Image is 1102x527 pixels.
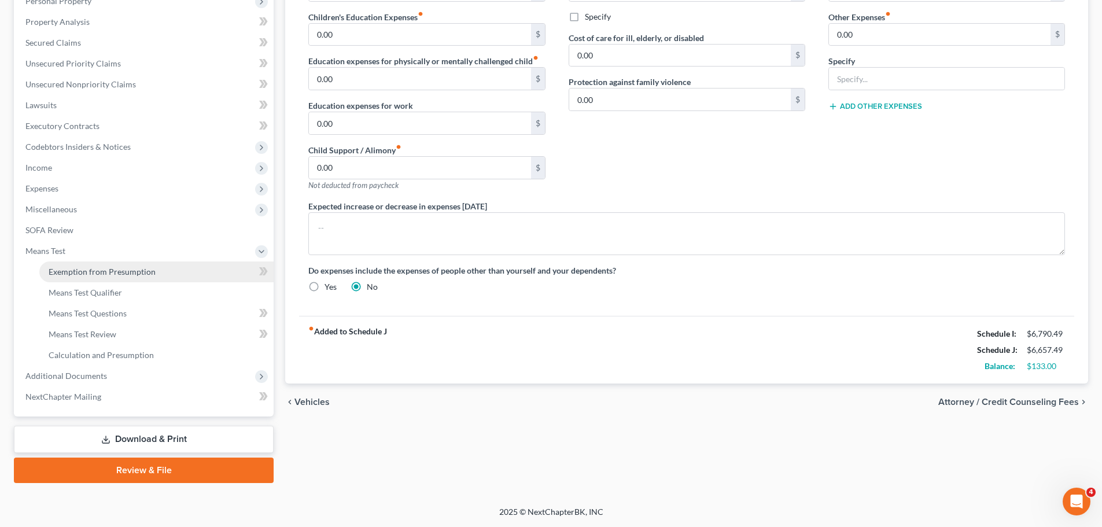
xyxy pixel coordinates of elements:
span: Secured Claims [25,38,81,47]
div: $133.00 [1027,360,1065,372]
span: Calculation and Presumption [49,350,154,360]
span: Means Test [25,246,65,256]
iframe: Intercom live chat [1063,488,1090,515]
div: $6,657.49 [1027,344,1065,356]
button: Add Other Expenses [828,102,922,111]
div: $ [1051,24,1064,46]
input: -- [309,157,530,179]
span: SOFA Review [25,225,73,235]
button: Attorney / Credit Counseling Fees chevron_right [938,397,1088,407]
a: Means Test Qualifier [39,282,274,303]
a: NextChapter Mailing [16,386,274,407]
i: chevron_left [285,397,294,407]
a: Property Analysis [16,12,274,32]
span: Income [25,163,52,172]
label: No [367,281,378,293]
i: fiber_manual_record [308,326,314,331]
span: Means Test Qualifier [49,288,122,297]
span: Unsecured Nonpriority Claims [25,79,136,89]
div: $ [791,89,805,110]
i: fiber_manual_record [885,11,891,17]
label: Education expenses for work [308,99,413,112]
span: Exemption from Presumption [49,267,156,277]
a: Unsecured Priority Claims [16,53,274,74]
label: Education expenses for physically or mentally challenged child [308,55,539,67]
label: Children's Education Expenses [308,11,423,23]
div: $6,790.49 [1027,328,1065,340]
i: fiber_manual_record [418,11,423,17]
div: $ [531,157,545,179]
span: Expenses [25,183,58,193]
span: Miscellaneous [25,204,77,214]
span: Property Analysis [25,17,90,27]
input: -- [309,68,530,90]
label: Child Support / Alimony [308,144,401,156]
label: Yes [325,281,337,293]
a: Executory Contracts [16,116,274,137]
span: Executory Contracts [25,121,99,131]
i: fiber_manual_record [533,55,539,61]
label: Specify [585,11,611,23]
label: Expected increase or decrease in expenses [DATE] [308,200,487,212]
span: Lawsuits [25,100,57,110]
input: -- [569,89,791,110]
label: Do expenses include the expenses of people other than yourself and your dependents? [308,264,1065,277]
strong: Schedule I: [977,329,1016,338]
span: NextChapter Mailing [25,392,101,401]
i: fiber_manual_record [396,144,401,150]
input: -- [829,24,1051,46]
div: $ [531,24,545,46]
label: Other Expenses [828,11,891,23]
input: -- [309,24,530,46]
div: $ [791,45,805,67]
div: $ [531,112,545,134]
input: Specify... [829,68,1064,90]
i: chevron_right [1079,397,1088,407]
input: -- [309,112,530,134]
label: Protection against family violence [569,76,691,88]
span: Codebtors Insiders & Notices [25,142,131,152]
a: Review & File [14,458,274,483]
span: Additional Documents [25,371,107,381]
strong: Schedule J: [977,345,1018,355]
input: -- [569,45,791,67]
strong: Balance: [985,361,1015,371]
a: Calculation and Presumption [39,345,274,366]
span: Not deducted from paycheck [308,180,399,190]
strong: Added to Schedule J [308,326,387,374]
span: Vehicles [294,397,330,407]
span: Attorney / Credit Counseling Fees [938,397,1079,407]
label: Cost of care for ill, elderly, or disabled [569,32,704,44]
button: chevron_left Vehicles [285,397,330,407]
div: $ [531,68,545,90]
a: Unsecured Nonpriority Claims [16,74,274,95]
a: Exemption from Presumption [39,261,274,282]
a: Download & Print [14,426,274,453]
a: Lawsuits [16,95,274,116]
a: Means Test Questions [39,303,274,324]
label: Specify [828,55,855,67]
span: Unsecured Priority Claims [25,58,121,68]
a: Secured Claims [16,32,274,53]
a: Means Test Review [39,324,274,345]
span: 4 [1086,488,1096,497]
div: 2025 © NextChapterBK, INC [222,506,881,527]
span: Means Test Questions [49,308,127,318]
span: Means Test Review [49,329,116,339]
a: SOFA Review [16,220,274,241]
